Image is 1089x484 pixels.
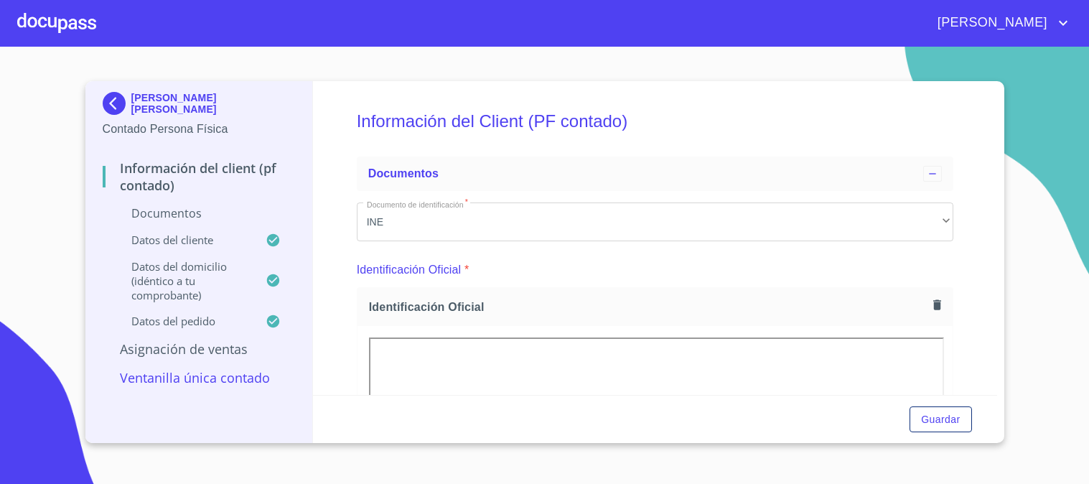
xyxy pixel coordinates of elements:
span: Guardar [921,411,960,429]
div: [PERSON_NAME] [PERSON_NAME] [103,92,296,121]
span: [PERSON_NAME] [927,11,1055,34]
div: Documentos [357,157,953,191]
span: Identificación Oficial [369,299,927,315]
button: account of current user [927,11,1072,34]
p: Información del Client (PF contado) [103,159,296,194]
p: Ventanilla única contado [103,369,296,386]
p: [PERSON_NAME] [PERSON_NAME] [131,92,296,115]
p: Documentos [103,205,296,221]
span: Documentos [368,167,439,180]
button: Guardar [910,406,971,433]
img: Docupass spot blue [103,92,131,115]
p: Identificación Oficial [357,261,462,279]
p: Datos del domicilio (idéntico a tu comprobante) [103,259,266,302]
h5: Información del Client (PF contado) [357,92,953,151]
p: Asignación de Ventas [103,340,296,358]
p: Datos del pedido [103,314,266,328]
p: Datos del cliente [103,233,266,247]
p: Contado Persona Física [103,121,296,138]
div: INE [357,203,953,241]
